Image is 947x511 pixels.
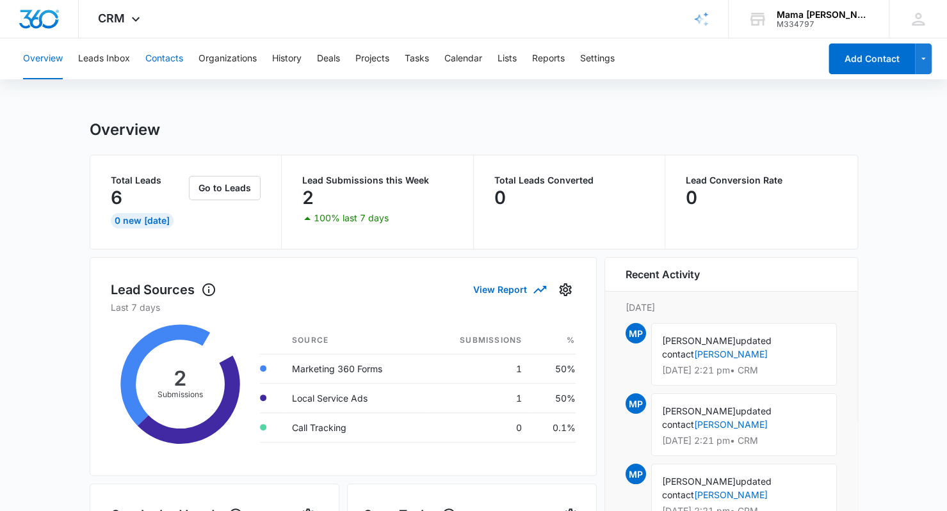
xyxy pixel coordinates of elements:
[662,436,826,445] p: [DATE] 2:21 pm • CRM
[90,120,160,139] h1: Overview
[23,38,63,79] button: Overview
[425,354,532,383] td: 1
[686,176,837,185] p: Lead Conversion Rate
[532,413,575,442] td: 0.1%
[662,405,736,416] span: [PERSON_NAME]
[662,366,826,375] p: [DATE] 2:21 pm • CRM
[111,176,187,185] p: Total Leads
[532,383,575,413] td: 50%
[498,38,517,79] button: Lists
[532,38,565,79] button: Reports
[444,38,482,79] button: Calendar
[145,38,183,79] button: Contacts
[282,327,425,354] th: Source
[425,327,532,354] th: Submissions
[777,10,870,20] div: account name
[662,335,736,346] span: [PERSON_NAME]
[580,38,615,79] button: Settings
[626,393,646,414] span: MP
[425,413,532,442] td: 0
[314,214,389,223] p: 100% last 7 days
[111,301,576,314] p: Last 7 days
[111,213,174,228] div: 0 New [DATE]
[662,476,736,487] span: [PERSON_NAME]
[317,38,340,79] button: Deals
[555,279,576,300] button: Settings
[626,323,646,343] span: MP
[425,383,532,413] td: 1
[78,38,130,79] button: Leads Inbox
[111,280,216,299] h1: Lead Sources
[405,38,429,79] button: Tasks
[189,182,261,193] a: Go to Leads
[272,38,302,79] button: History
[626,464,646,484] span: MP
[494,176,645,185] p: Total Leads Converted
[282,383,425,413] td: Local Service Ads
[829,43,915,74] button: Add Contact
[111,187,122,208] p: 6
[198,38,257,79] button: Organizations
[777,20,870,29] div: account id
[189,176,261,200] button: Go to Leads
[282,413,425,442] td: Call Tracking
[694,349,768,359] a: [PERSON_NAME]
[626,267,700,282] h6: Recent Activity
[302,187,314,208] p: 2
[494,187,506,208] p: 0
[532,327,575,354] th: %
[282,354,425,383] td: Marketing 360 Forms
[686,187,697,208] p: 0
[355,38,389,79] button: Projects
[626,301,837,314] p: [DATE]
[694,489,768,500] a: [PERSON_NAME]
[302,176,453,185] p: Lead Submissions this Week
[473,278,545,301] button: View Report
[532,354,575,383] td: 50%
[98,12,125,25] span: CRM
[694,419,768,430] a: [PERSON_NAME]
